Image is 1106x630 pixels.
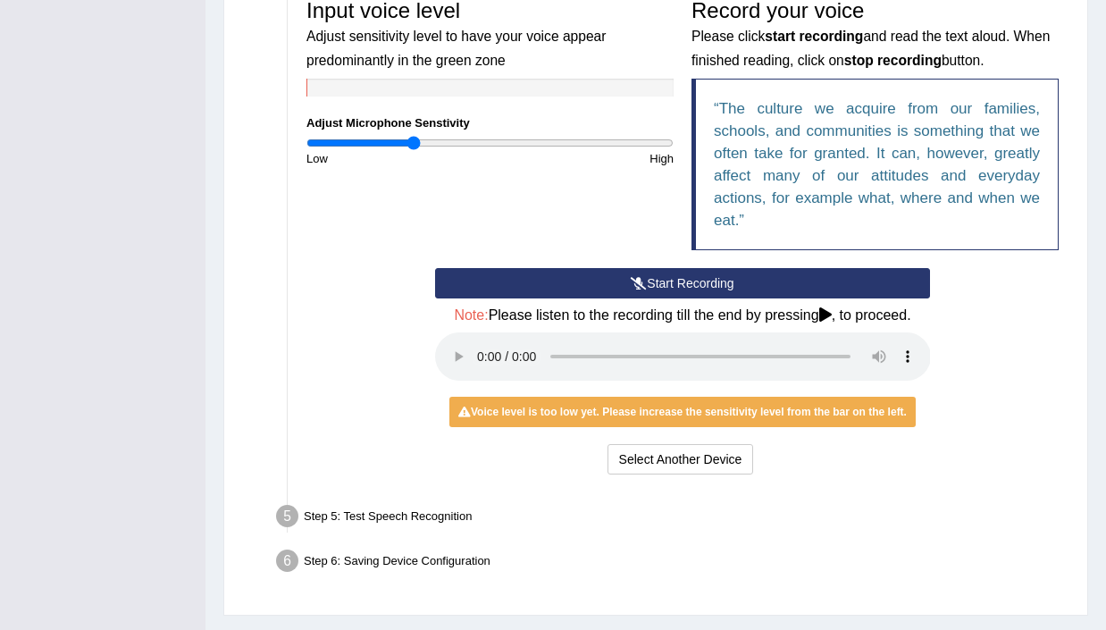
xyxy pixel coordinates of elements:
[607,444,754,475] button: Select Another Device
[844,53,942,68] b: stop recording
[691,29,1050,67] small: Please click and read the text aloud. When finished reading, click on button.
[306,29,606,67] small: Adjust sensitivity level to have your voice appear predominantly in the green zone
[435,307,931,323] h4: Please listen to the recording till the end by pressing , to proceed.
[268,500,1079,539] div: Step 5: Test Speech Recognition
[297,150,490,167] div: Low
[454,307,488,323] span: Note:
[490,150,683,167] div: High
[435,268,931,298] button: Start Recording
[449,397,916,427] div: Voice level is too low yet. Please increase the sensitivity level from the bar on the left.
[306,114,470,131] label: Adjust Microphone Senstivity
[714,100,1040,229] q: The culture we acquire from our families, schools, and communities is something that we often tak...
[268,544,1079,584] div: Step 6: Saving Device Configuration
[765,29,863,44] b: start recording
